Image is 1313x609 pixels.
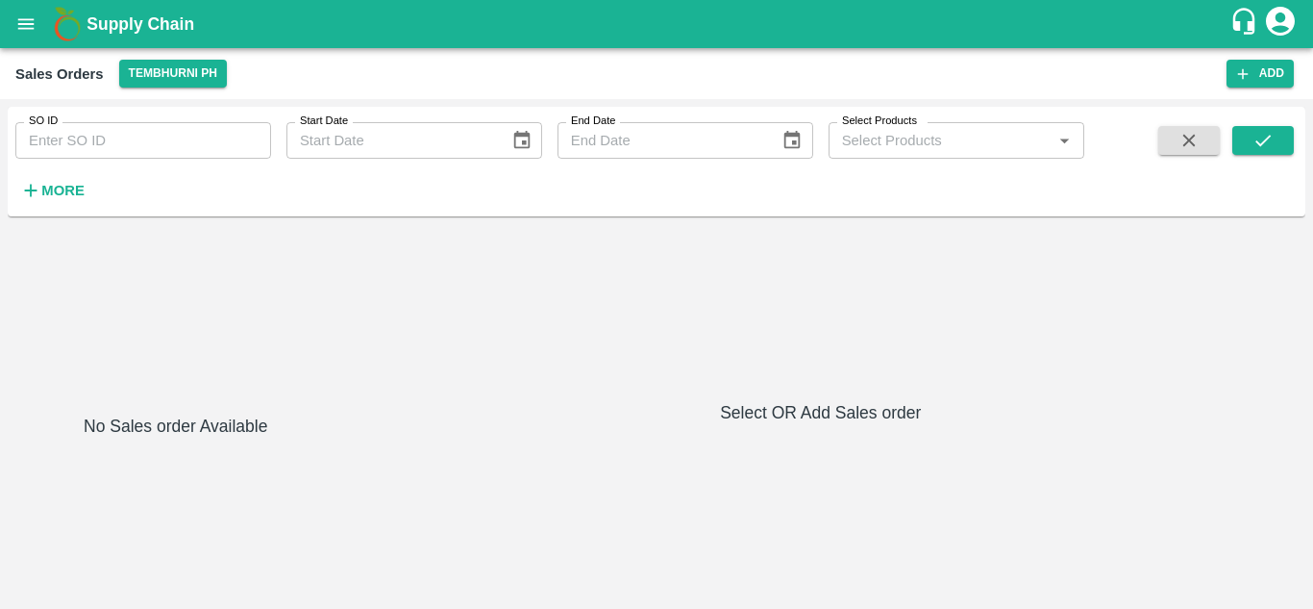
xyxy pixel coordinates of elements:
[87,14,194,34] b: Supply Chain
[41,183,85,198] strong: More
[774,122,810,159] button: Choose date
[1263,4,1298,44] div: account of current user
[87,11,1229,38] a: Supply Chain
[834,128,1047,153] input: Select Products
[119,60,227,88] button: Select DC
[1052,128,1077,153] button: Open
[504,122,540,159] button: Choose date
[4,2,48,46] button: open drawer
[15,122,271,159] input: Enter SO ID
[842,114,917,129] label: Select Products
[1226,60,1294,88] button: Add
[84,413,267,594] h6: No Sales order Available
[557,122,767,159] input: End Date
[48,5,87,43] img: logo
[29,114,58,129] label: SO ID
[571,114,615,129] label: End Date
[15,62,104,87] div: Sales Orders
[15,174,89,207] button: More
[300,114,348,129] label: Start Date
[286,122,496,159] input: Start Date
[344,399,1299,426] h6: Select OR Add Sales order
[1229,7,1263,41] div: customer-support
